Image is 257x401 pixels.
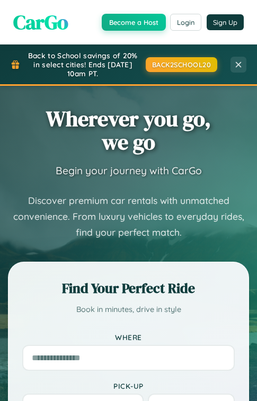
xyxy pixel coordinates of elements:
[13,8,68,36] span: CarGo
[146,57,218,72] button: BACK2SCHOOL20
[25,51,140,78] span: Back to School savings of 20% in select cities! Ends [DATE] 10am PT.
[22,303,235,317] p: Book in minutes, drive in style
[22,279,235,298] h2: Find Your Perfect Ride
[22,381,235,390] label: Pick-up
[102,14,166,31] button: Become a Host
[46,107,211,154] h1: Wherever you go, we go
[207,14,244,30] button: Sign Up
[170,14,201,31] button: Login
[56,164,202,177] h3: Begin your journey with CarGo
[8,193,249,240] p: Discover premium car rentals with unmatched convenience. From luxury vehicles to everyday rides, ...
[22,333,235,342] label: Where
